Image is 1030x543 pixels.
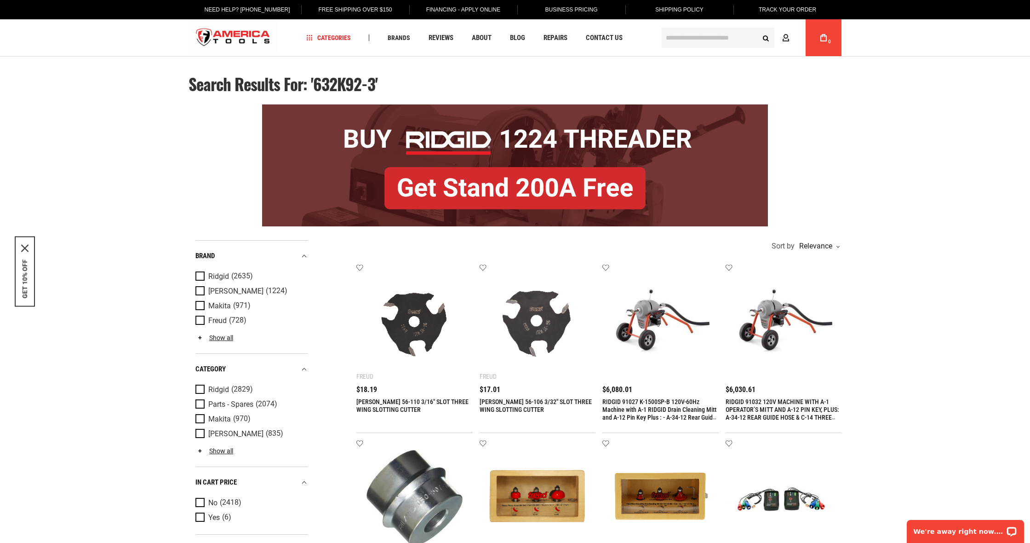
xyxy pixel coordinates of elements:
span: Brands [388,35,410,41]
div: Relevance [797,243,839,250]
span: Ridgid [208,386,229,394]
span: Repairs [544,35,567,41]
span: (1224) [266,287,287,295]
span: (970) [233,415,251,423]
a: [PERSON_NAME] (1224) [195,286,306,296]
img: RIDGID 91032 120V MACHINE WITH A-1 OPERATOR’S MITT AND A-12 PIN KEY, PLUS: A-34-12 REAR GUIDE HOS... [735,273,833,371]
span: Freud [208,317,227,325]
a: [PERSON_NAME] 56-106 3/32" SLOT THREE WING SLOTTING CUTTER [480,398,592,413]
a: Makita (971) [195,301,306,311]
a: Repairs [539,32,572,44]
span: (835) [266,430,283,438]
a: Contact Us [582,32,627,44]
svg: close icon [21,245,29,252]
span: (2074) [256,400,277,408]
a: [PERSON_NAME] (835) [195,429,306,439]
a: Makita (970) [195,414,306,424]
img: America Tools [189,21,278,55]
a: About [468,32,496,44]
a: Show all [195,334,233,341]
a: No (2418) [195,498,306,508]
span: About [472,35,492,41]
img: FREUD 56-110 3/16 [366,273,463,371]
a: Categories [303,32,355,44]
span: (2635) [231,272,253,280]
a: Parts - Spares (2074) [195,399,306,410]
span: Shipping Policy [655,6,704,13]
button: GET 10% OFF [21,260,29,299]
a: Yes (6) [195,513,306,523]
img: BOGO: Buy RIDGID® 1224 Threader, Get Stand 200A Free! [262,104,768,226]
a: store logo [189,21,278,55]
a: Blog [506,32,529,44]
button: Close [21,245,29,252]
div: Brand [195,250,308,262]
span: Makita [208,302,231,310]
span: (2829) [231,386,253,393]
span: Search results for: '632K92-3' [189,72,378,96]
span: Reviews [429,35,453,41]
span: Makita [208,415,231,423]
div: category [195,363,308,375]
iframe: LiveChat chat widget [901,514,1030,543]
div: Freud [356,373,373,380]
div: In cart price [195,476,308,489]
img: FREUD 56-106 3/32 [489,273,587,371]
span: $6,080.01 [602,386,632,393]
span: [PERSON_NAME] [208,287,263,295]
span: Yes [208,514,220,522]
span: Blog [510,35,525,41]
span: No [208,499,217,507]
span: Sort by [772,243,795,250]
span: $18.19 [356,386,377,393]
span: $17.01 [480,386,500,393]
span: (971) [233,302,251,310]
span: Contact Us [586,35,623,41]
span: $6,030.61 [726,386,755,393]
span: (728) [229,317,246,324]
a: BOGO: Buy RIDGID® 1224 Threader, Get Stand 200A Free! [262,104,768,111]
span: (6) [222,514,231,521]
a: RIDGID 91032 120V MACHINE WITH A-1 OPERATOR’S MITT AND A-12 PIN KEY, PLUS: A-34-12 REAR GUIDE HOS... [726,398,839,429]
a: Reviews [424,32,458,44]
a: 0 [815,19,832,56]
span: (2418) [220,499,241,507]
button: Search [757,29,774,46]
span: [PERSON_NAME] [208,430,263,438]
span: Ridgid [208,272,229,281]
a: Ridgid (2635) [195,271,306,282]
a: Ridgid (2829) [195,385,306,395]
span: 0 [828,39,831,44]
a: RIDGID 91027 K-1500SP-B 120V-60Hz Machine with A-1 RIDGID Drain Cleaning Mitt and A-12 Pin Key Pl... [602,398,716,437]
div: Freud [480,373,497,380]
span: Categories [307,35,351,41]
a: [PERSON_NAME] 56-110 3/16" SLOT THREE WING SLOTTING CUTTER [356,398,469,413]
span: Parts - Spares [208,400,253,409]
img: RIDGID 91027 K-1500SP-B 120V-60Hz Machine with A-1 RIDGID Drain Cleaning Mitt and A-12 Pin Key Pl... [612,273,710,371]
a: Show all [195,447,233,455]
a: Freud (728) [195,316,306,326]
a: Brands [383,32,414,44]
